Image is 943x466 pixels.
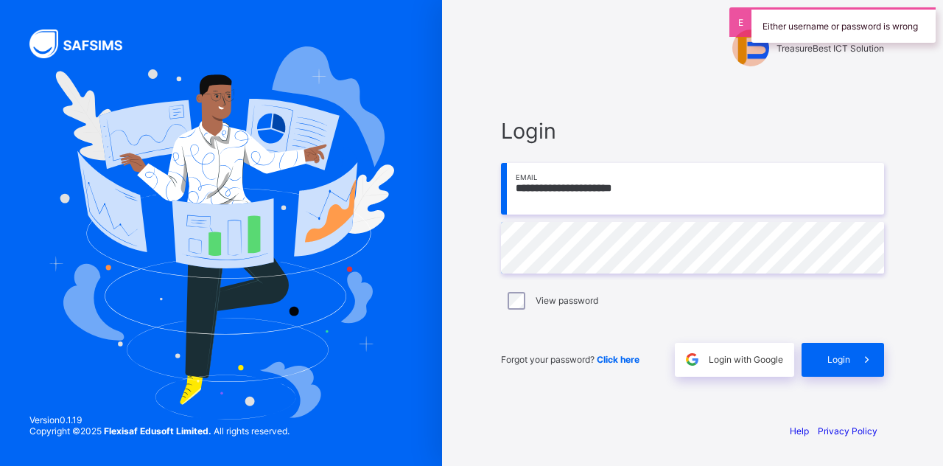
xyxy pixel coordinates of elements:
span: Login [501,118,884,144]
strong: Flexisaf Edusoft Limited. [104,425,211,437]
span: Version 0.1.19 [29,414,290,425]
div: Either username or password is wrong [751,7,936,43]
span: Forgot your password? [501,354,639,365]
span: Copyright © 2025 All rights reserved. [29,425,290,437]
span: Login [827,354,850,365]
img: SAFSIMS Logo [29,29,140,58]
a: Privacy Policy [818,425,877,437]
img: google.396cfc9801f0270233282035f929180a.svg [684,351,701,368]
span: Login with Google [709,354,783,365]
label: View password [536,295,598,306]
a: Help [790,425,809,437]
img: Hero Image [48,46,394,420]
a: Click here [597,354,639,365]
